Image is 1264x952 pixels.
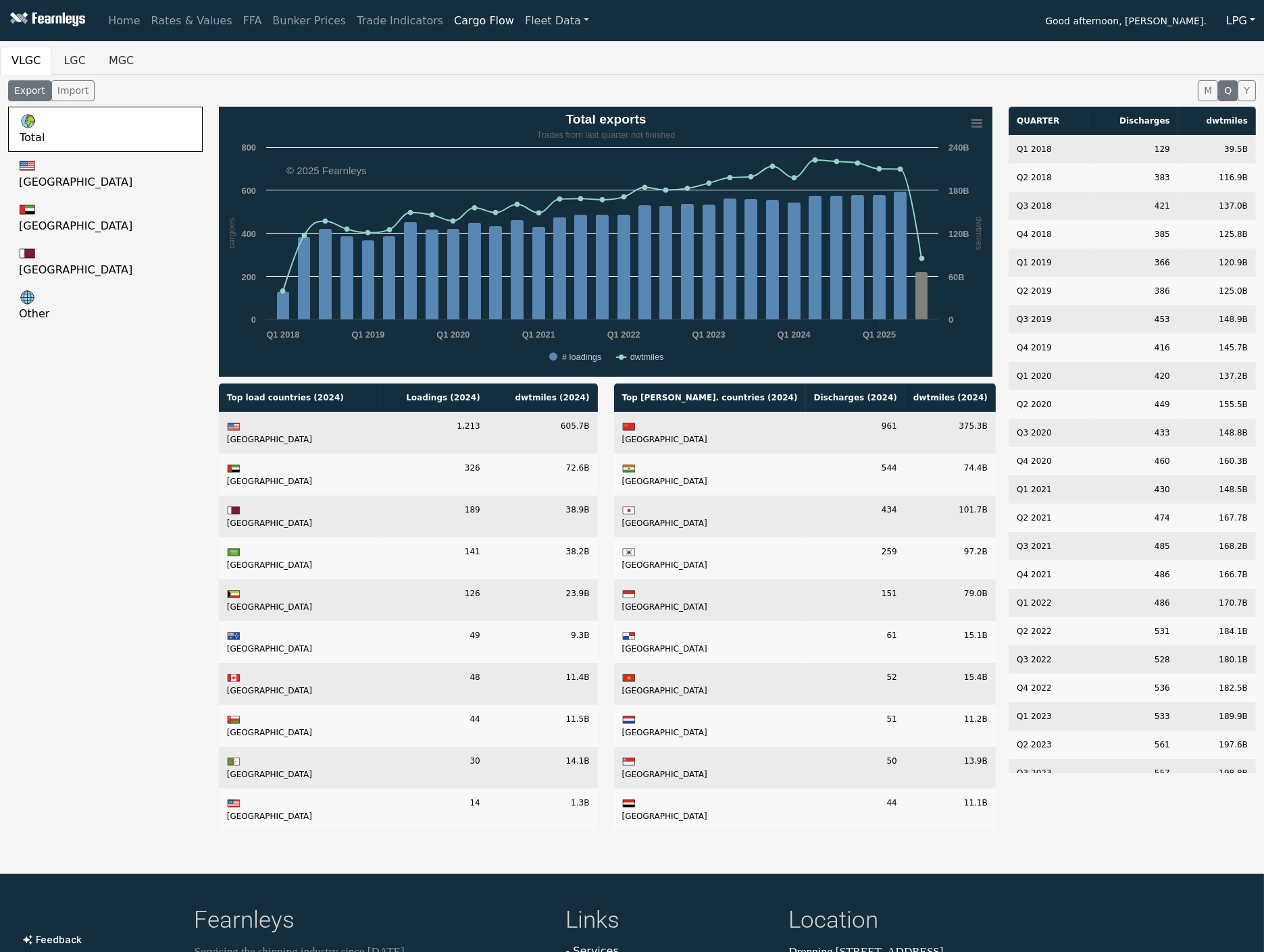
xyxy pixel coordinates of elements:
[8,196,203,240] a: [GEOGRAPHIC_DATA]
[789,906,1070,938] h4: Location
[146,7,238,34] a: Rates & Values
[380,454,488,496] td: 326
[1178,192,1256,220] td: 137.0B
[1009,220,1088,248] td: Q4 2018
[1009,277,1088,305] td: Q2 2019
[1009,674,1088,702] td: Q4 2022
[52,47,97,75] button: LGC
[905,663,996,705] td: 15.4B
[1009,107,1088,135] th: QUARTER
[565,112,646,126] text: Total exports
[806,747,905,789] td: 50
[488,705,598,747] td: 11.5B
[1088,475,1178,504] td: 430
[380,412,488,454] td: 1,213
[1178,334,1256,362] td: 145.7B
[806,579,905,621] td: 151
[1178,759,1256,787] td: 198.8B
[1088,248,1178,277] td: 366
[380,537,488,579] td: 141
[488,579,598,621] td: 23.9B
[219,789,380,830] td: [GEOGRAPHIC_DATA]
[1217,8,1264,34] button: LPG
[97,47,145,75] button: MGC
[1009,532,1088,560] td: Q3 2021
[8,107,203,152] a: Total
[520,7,595,34] a: Fleet Data
[806,705,905,747] td: 51
[1238,80,1256,101] button: Y
[1088,135,1178,163] td: 129
[251,315,256,325] text: 0
[614,579,806,621] td: [GEOGRAPHIC_DATA]
[219,621,380,663] td: [GEOGRAPHIC_DATA]
[1088,447,1178,475] td: 460
[241,229,255,239] text: 400
[286,165,367,176] text: © 2025 Fearnleys
[1009,447,1088,475] td: Q4 2020
[1009,589,1088,617] td: Q1 2022
[219,537,380,579] td: [GEOGRAPHIC_DATA]
[1009,334,1088,362] td: Q4 2019
[219,496,380,537] td: [GEOGRAPHIC_DATA]
[1178,447,1256,475] td: 160.3B
[1178,475,1256,504] td: 148.5B
[1009,305,1088,334] td: Q3 2019
[614,454,806,496] td: [GEOGRAPHIC_DATA]
[1178,107,1256,135] th: dwtmiles
[219,579,380,621] td: [GEOGRAPHIC_DATA]
[1178,163,1256,192] td: 116.9B
[488,747,598,789] td: 14.1B
[949,315,953,325] text: 0
[905,789,996,830] td: 11.1B
[241,186,255,196] text: 600
[1009,759,1088,787] td: Q3 2023
[488,621,598,663] td: 9.3B
[1088,504,1178,532] td: 474
[522,329,555,340] text: Q1 2021
[1178,135,1256,163] td: 39.5B
[949,229,969,239] text: 120B
[1009,192,1088,220] td: Q3 2018
[1178,248,1256,277] td: 120.9B
[1009,135,1088,163] td: Q1 2018
[974,217,984,250] text: dwtmiles
[1009,702,1088,731] td: Q1 2023
[488,789,598,830] td: 1.3B
[614,496,806,537] td: [GEOGRAPHIC_DATA]
[1009,731,1088,759] td: Q2 2023
[103,7,145,34] a: Home
[1088,163,1178,192] td: 383
[806,412,905,454] td: 961
[1178,390,1256,419] td: 155.5B
[566,906,773,938] h4: Links
[380,579,488,621] td: 126
[806,454,905,496] td: 544
[614,621,806,663] td: [GEOGRAPHIC_DATA]
[614,537,806,579] td: [GEOGRAPHIC_DATA]
[806,384,905,412] th: Discharges ( 2024 )
[1009,645,1088,674] td: Q3 2022
[1088,560,1178,589] td: 486
[1088,731,1178,759] td: 561
[1178,645,1256,674] td: 180.1B
[905,621,996,663] td: 15.1B
[380,705,488,747] td: 44
[630,352,664,362] text: dwtmiles
[806,621,905,663] td: 61
[607,329,640,340] text: Q1 2022
[1198,80,1218,101] button: M
[905,579,996,621] td: 79.0B
[1009,560,1088,589] td: Q4 2021
[380,384,488,412] th: Loadings ( 2024 )
[1178,674,1256,702] td: 182.5B
[51,80,95,101] button: Import
[536,130,675,140] tspan: Trades from last quarter not finished
[905,747,996,789] td: 13.9B
[1088,362,1178,390] td: 420
[905,496,996,537] td: 101.7B
[1088,277,1178,305] td: 386
[351,7,449,34] a: Trade Indicators
[905,537,996,579] td: 97.2B
[1009,362,1088,390] td: Q1 2020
